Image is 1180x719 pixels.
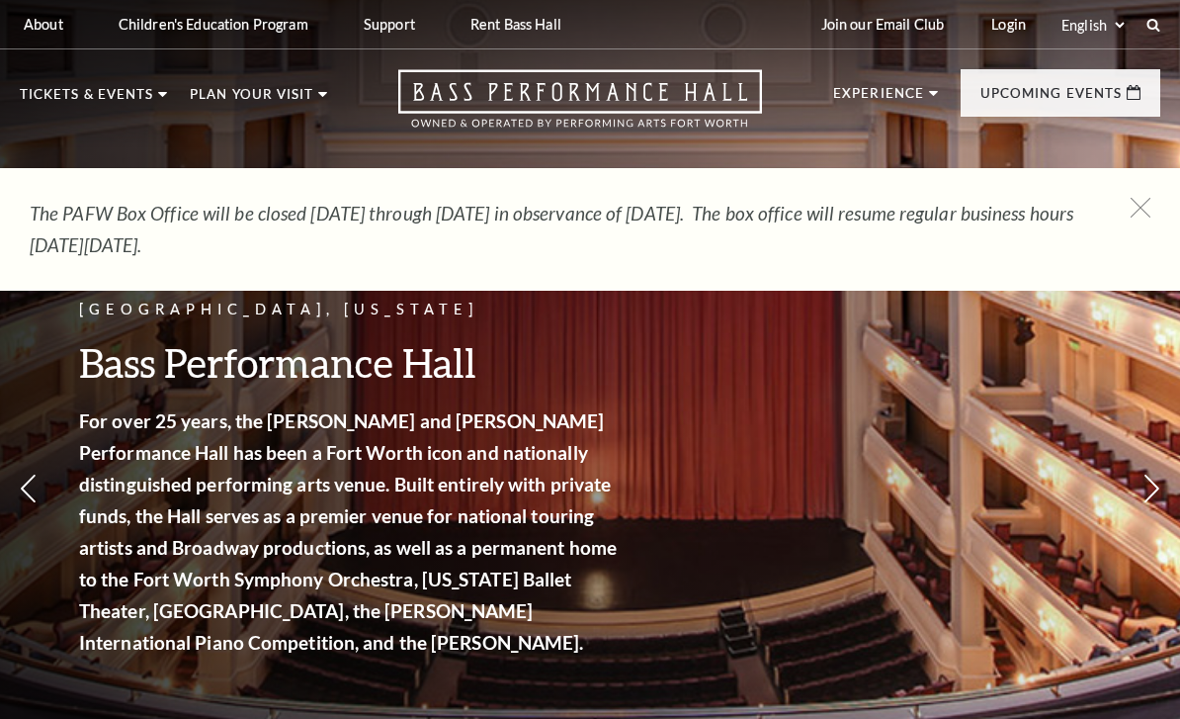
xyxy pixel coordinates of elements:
select: Select: [1057,16,1128,35]
h3: Bass Performance Hall [79,337,623,388]
p: Rent Bass Hall [470,16,561,33]
p: Upcoming Events [980,87,1122,111]
p: About [24,16,63,33]
p: Tickets & Events [20,88,153,112]
p: Plan Your Visit [190,88,313,112]
p: [GEOGRAPHIC_DATA], [US_STATE] [79,298,623,322]
p: Experience [833,87,924,111]
p: Support [364,16,415,33]
strong: For over 25 years, the [PERSON_NAME] and [PERSON_NAME] Performance Hall has been a Fort Worth ico... [79,409,617,654]
p: Children's Education Program [119,16,308,33]
em: The PAFW Box Office will be closed [DATE] through [DATE] in observance of [DATE]. The box office ... [30,202,1073,256]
